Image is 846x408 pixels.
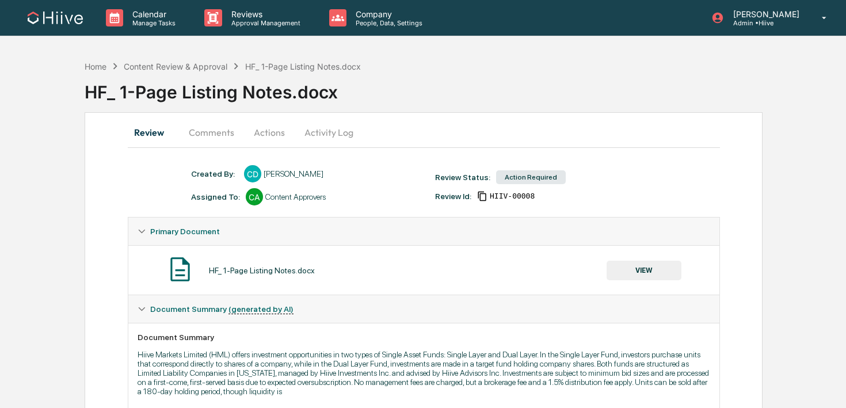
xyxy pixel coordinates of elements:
div: secondary tabs example [128,119,720,146]
p: Reviews [222,9,306,19]
img: Document Icon [166,255,195,284]
p: Company [346,9,428,19]
p: Manage Tasks [123,19,181,27]
img: logo [28,12,83,24]
div: Action Required [496,170,566,184]
p: People, Data, Settings [346,19,428,27]
p: Approval Management [222,19,306,27]
button: Comments [180,119,243,146]
div: HF_ 1-Page Listing Notes.docx [245,62,361,71]
div: Primary Document [128,245,719,295]
button: Activity Log [295,119,363,146]
div: Review Status: [435,173,490,182]
p: Admin • Hiive [724,19,805,27]
p: Hiive Markets Limited (HML) offers investment opportunities in two types of Single Asset Funds: S... [138,350,710,396]
p: Calendar [123,9,181,19]
div: Document Summary [138,333,710,342]
div: Home [85,62,106,71]
div: Assigned To: [191,192,240,201]
div: Document Summary (generated by AI) [128,295,719,323]
p: [PERSON_NAME] [724,9,805,19]
div: CD [244,165,261,182]
div: Content Approvers [265,192,326,201]
span: Document Summary [150,304,294,314]
div: HF_ 1-Page Listing Notes.docx [85,73,846,102]
div: Primary Document [128,218,719,245]
div: Review Id: [435,192,471,201]
div: HF_ 1-Page Listing Notes.docx [209,266,315,275]
div: [PERSON_NAME] [264,169,323,178]
button: Review [128,119,180,146]
div: Content Review & Approval [124,62,227,71]
div: Created By: ‎ ‎ [191,169,238,178]
button: Actions [243,119,295,146]
button: VIEW [607,261,681,280]
u: (generated by AI) [228,304,294,314]
div: CA [246,188,263,205]
span: aabb6bfd-03ac-4749-9a6b-b0bb414af10b [490,192,535,201]
span: Primary Document [150,227,220,236]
